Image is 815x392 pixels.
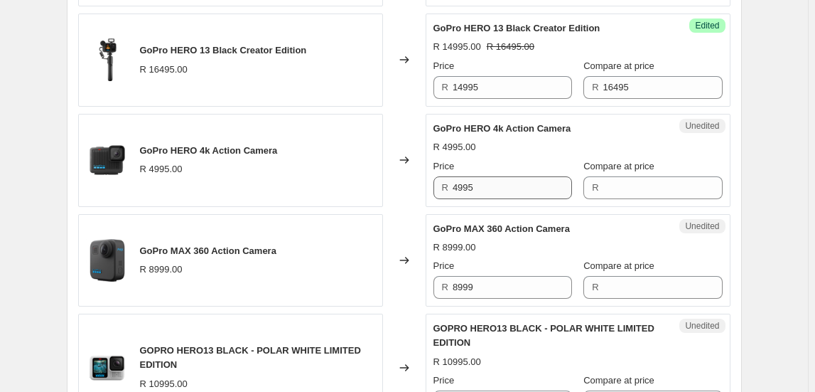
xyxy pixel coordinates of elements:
[140,63,188,77] div: R 16495.00
[140,245,276,256] span: GoPro MAX 360 Action Camera
[433,161,455,171] span: Price
[442,82,448,92] span: R
[433,140,476,154] div: R 4995.00
[685,320,719,332] span: Unedited
[433,23,600,33] span: GoPro HERO 13 Black Creator Edition
[433,260,455,271] span: Price
[433,355,481,369] div: R 10995.00
[433,240,476,255] div: R 8999.00
[433,60,455,71] span: Price
[140,162,183,176] div: R 4995.00
[685,221,719,232] span: Unedited
[433,40,481,54] div: R 14995.00
[140,145,278,156] span: GoPro HERO 4k Action Camera
[86,139,129,181] img: gopro-hero-4k-action-camera-front_1e824e80-b9b9-44ec-b167-24723ba5277c_80x.webp
[695,20,719,31] span: Edited
[442,282,448,292] span: R
[592,282,598,292] span: R
[487,40,534,54] strike: R 16495.00
[592,182,598,193] span: R
[140,345,361,370] span: GOPRO HERO13 BLACK - POLAR WHITE LIMITED EDITION
[140,263,183,277] div: R 8999.00
[442,182,448,193] span: R
[685,120,719,132] span: Unedited
[140,377,188,391] div: R 10995.00
[583,161,654,171] span: Compare at price
[140,45,307,55] span: GoPro HERO 13 Black Creator Edition
[433,323,654,348] span: GOPRO HERO13 BLACK - POLAR WHITE LIMITED EDITION
[433,223,570,234] span: GoPro MAX 360 Action Camera
[86,38,129,81] img: ezgif.com-webp-to-png-converter-2025-02-06T113011.218_80x.png
[86,239,129,282] img: gopro-max-360-action-camera-2025-1-ezgif.com-webp-to-png-converter_80x.png
[583,260,654,271] span: Compare at price
[86,346,129,389] img: gopro-hero-13-black-action-camera-polar-white-limited-edition-front_80x.webp
[592,82,598,92] span: R
[433,375,455,386] span: Price
[433,123,571,134] span: GoPro HERO 4k Action Camera
[583,375,654,386] span: Compare at price
[583,60,654,71] span: Compare at price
